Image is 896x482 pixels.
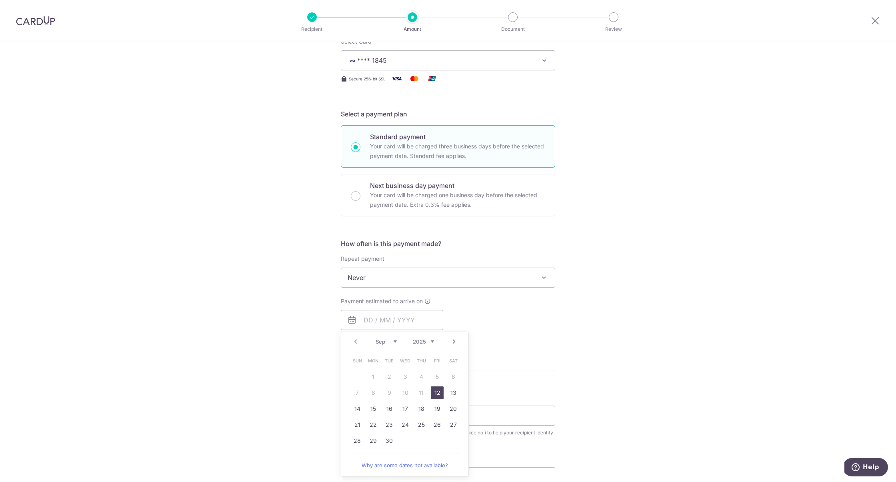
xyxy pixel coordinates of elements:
[16,16,55,26] img: CardUp
[367,418,380,431] a: 22
[415,402,428,415] a: 18
[424,74,440,84] img: Union Pay
[844,458,888,478] iframe: Opens a widget where you can find more information
[399,402,412,415] a: 17
[348,58,357,64] img: VISA
[431,418,444,431] a: 26
[447,354,460,367] span: Saturday
[367,434,380,447] a: 29
[584,25,643,33] p: Review
[341,297,423,305] span: Payment estimated to arrive on
[447,402,460,415] a: 20
[341,255,384,263] label: Repeat payment
[351,354,364,367] span: Sunday
[370,142,545,161] p: Your card will be charged three business days before the selected payment date. Standard fee appl...
[415,354,428,367] span: Thursday
[447,418,460,431] a: 27
[351,434,364,447] a: 28
[341,310,443,330] input: DD / MM / YYYY
[367,402,380,415] a: 15
[351,418,364,431] a: 21
[399,418,412,431] a: 24
[341,109,555,119] h5: Select a payment plan
[341,268,555,287] span: Never
[370,181,545,190] p: Next business day payment
[383,402,396,415] a: 16
[341,268,555,288] span: Never
[447,386,460,399] a: 13
[483,25,542,33] p: Document
[383,418,396,431] a: 23
[370,132,545,142] p: Standard payment
[341,239,555,248] h5: How often is this payment made?
[351,402,364,415] a: 14
[415,418,428,431] a: 25
[389,74,405,84] img: Visa
[406,74,422,84] img: Mastercard
[349,76,386,82] span: Secure 256-bit SSL
[431,354,444,367] span: Friday
[431,402,444,415] a: 19
[431,386,444,399] a: 12
[449,337,459,346] a: Next
[383,25,442,33] p: Amount
[383,354,396,367] span: Tuesday
[370,190,545,210] p: Your card will be charged one business day before the selected payment date. Extra 0.3% fee applies.
[367,354,380,367] span: Monday
[282,25,342,33] p: Recipient
[383,434,396,447] a: 30
[399,354,412,367] span: Wednesday
[351,457,459,473] a: Why are some dates not available?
